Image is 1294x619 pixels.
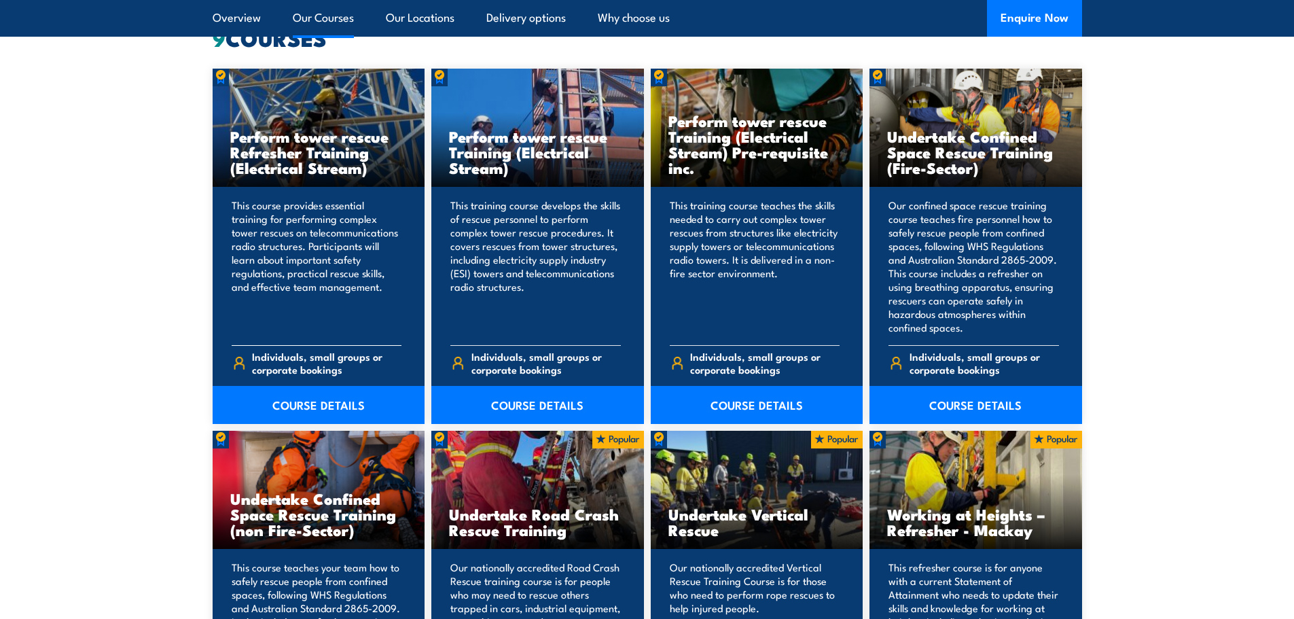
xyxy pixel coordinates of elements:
a: COURSE DETAILS [431,386,644,424]
span: Individuals, small groups or corporate bookings [910,350,1059,376]
h3: Perform tower rescue Training (Electrical Stream) Pre-requisite inc. [668,113,846,175]
h3: Undertake Road Crash Rescue Training [449,506,626,537]
p: This training course teaches the skills needed to carry out complex tower rescues from structures... [670,198,840,334]
span: Individuals, small groups or corporate bookings [471,350,621,376]
h3: Undertake Confined Space Rescue Training (non Fire-Sector) [230,491,408,537]
a: COURSE DETAILS [213,386,425,424]
span: Individuals, small groups or corporate bookings [690,350,840,376]
h3: Perform tower rescue Refresher Training (Electrical Stream) [230,128,408,175]
h3: Undertake Vertical Rescue [668,506,846,537]
h3: Working at Heights – Refresher - Mackay [887,506,1064,537]
strong: 9 [213,20,226,54]
p: This training course develops the skills of rescue personnel to perform complex tower rescue proc... [450,198,621,334]
p: This course provides essential training for performing complex tower rescues on telecommunication... [232,198,402,334]
h3: Perform tower rescue Training (Electrical Stream) [449,128,626,175]
h3: Undertake Confined Space Rescue Training (Fire-Sector) [887,128,1064,175]
span: Individuals, small groups or corporate bookings [252,350,401,376]
a: COURSE DETAILS [651,386,863,424]
h2: COURSES [213,28,1082,47]
a: COURSE DETAILS [869,386,1082,424]
p: Our confined space rescue training course teaches fire personnel how to safely rescue people from... [888,198,1059,334]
